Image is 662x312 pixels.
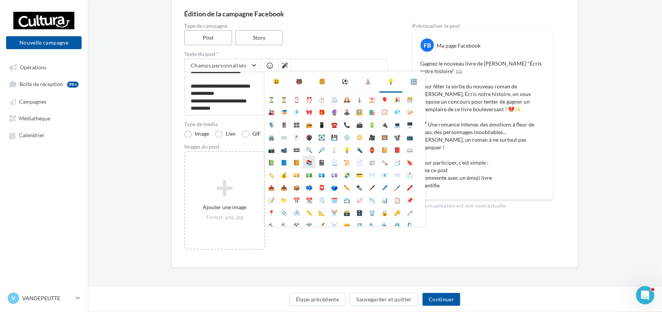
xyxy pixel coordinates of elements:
label: Lien [215,130,236,138]
li: 🗑️ [366,206,378,219]
li: 🖍️ [403,181,416,194]
li: 📑 [391,156,403,168]
li: 💽 [315,131,328,143]
li: 📧 [378,168,391,181]
label: Post [184,30,232,45]
li: 📩 [403,168,416,181]
div: Prévisualiser le post [412,23,553,29]
li: 🖇️ [290,206,303,219]
li: ⚙️ [391,219,403,231]
li: 🎉 [391,93,403,106]
li: 💰 [278,168,290,181]
li: ⏳ [278,93,290,106]
li: 💻 [391,118,403,131]
label: Story [235,30,283,45]
li: 🖌️ [391,181,403,194]
li: 🔌 [378,118,391,131]
button: Sauvegarder et quitter [350,293,418,306]
li: 🔮 [328,106,341,118]
div: 🐻 [296,78,303,85]
li: 📹 [278,143,290,156]
li: 💷 [328,168,341,181]
li: 🎎 [265,106,278,118]
li: 🎙️ [265,118,278,131]
span: Calendrier [19,132,45,139]
li: 📫 [303,181,315,194]
li: 📱 [315,118,328,131]
li: 📈 [353,194,366,206]
li: 🖱️ [290,131,303,143]
li: 💡 [341,143,353,156]
li: 📞 [341,118,353,131]
li: 🔍 [303,143,315,156]
li: 📏 [303,206,315,219]
a: Opérations [5,60,83,74]
span: Champs personnalisés [191,62,246,69]
li: 🗝️ [403,206,416,219]
li: 📙 [290,156,303,168]
li: 📗 [265,156,278,168]
li: 📆 [303,194,315,206]
div: 🔣 [411,78,417,85]
li: 🔧 [366,219,378,231]
li: 📿 [378,106,391,118]
li: 📌 [403,194,416,206]
li: 📻 [303,118,315,131]
li: 🌡️ [353,93,366,106]
a: Calendrier [5,128,83,142]
li: 📔 [378,143,391,156]
li: 🖋️ [366,181,378,194]
li: 💴 [290,168,303,181]
li: 📨 [391,168,403,181]
span: Campagnes [19,98,47,105]
li: ⛏️ [278,219,290,231]
label: Type de campagne [184,23,388,29]
li: 🔩 [378,219,391,231]
li: 🖥️ [403,118,416,131]
li: 📘 [278,156,290,168]
li: 📷 [265,143,278,156]
a: Médiathèque [5,111,83,125]
li: 🎏 [278,106,290,118]
div: Images du post [184,144,388,149]
li: 🗒️ [315,194,328,206]
li: 🎞️ [378,131,391,143]
li: 📥 [278,181,290,194]
label: Type de média [184,122,388,127]
li: 💎 [391,106,403,118]
li: ✂️ [328,206,341,219]
span: Boîte de réception [19,81,63,88]
li: 🗓️ [328,194,341,206]
button: Nouvelle campagne [6,36,82,49]
label: GIF [242,130,261,138]
li: ✏️ [341,181,353,194]
li: 🎈 [378,93,391,106]
li: ☎️ [328,118,341,131]
li: 📐 [315,206,328,219]
p: Gagnez le nouveau livre de [PERSON_NAME] "Écris notre histoire" 📖 Pour fêter la sortie du nouveau... [420,60,545,189]
li: 💿 [341,131,353,143]
a: V VANDEPEUTTE [6,291,82,306]
li: 📍 [265,206,278,219]
li: ⚒️ [290,219,303,231]
span: V [11,294,15,302]
li: 📚 [303,156,315,168]
li: 🗳️ [328,181,341,194]
iframe: Intercom live chat [636,286,654,304]
li: 🕯️ [328,143,341,156]
li: 🛡️ [353,219,366,231]
li: ⌛ [265,93,278,106]
button: Étape précédente [289,293,346,306]
li: 🎥 [366,131,378,143]
li: 📕 [391,143,403,156]
li: 📤 [265,181,278,194]
li: 📺 [403,131,416,143]
li: 💵 [303,168,315,181]
p: VANDEPEUTTE [22,294,73,302]
li: 📃 [328,156,341,168]
label: Texte du post * [184,51,388,57]
li: 🖨️ [265,131,278,143]
span: Opérations [20,64,47,70]
span: Médiathèque [19,115,50,122]
li: ⌚ [290,93,303,106]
